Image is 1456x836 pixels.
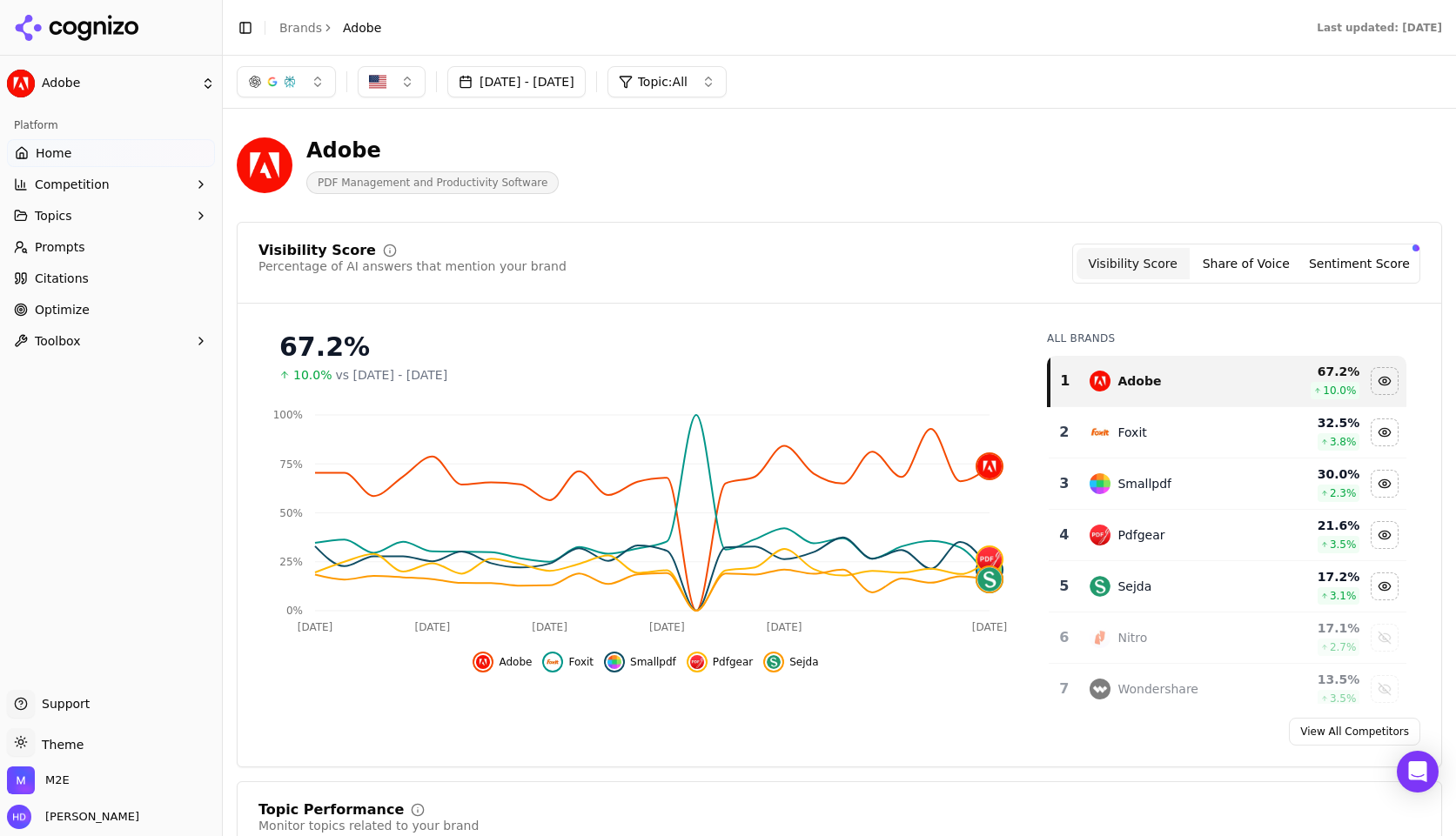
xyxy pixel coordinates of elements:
span: [PERSON_NAME] [38,809,139,825]
tr: 6nitroNitro17.1%2.7%Show nitro data [1049,612,1406,664]
button: Hide pdfgear data [1371,521,1399,549]
img: Adobe [237,137,292,193]
div: 6 [1056,627,1072,648]
div: 7 [1056,679,1072,699]
button: Hide pdfgear data [687,652,753,672]
tspan: [DATE] [532,621,567,633]
div: 21.6 % [1268,517,1359,534]
span: Smallpdf [630,655,676,669]
div: All Brands [1047,331,1406,345]
img: adobe [476,655,490,669]
div: 32.5 % [1268,414,1359,431]
span: Prompts [35,238,85,256]
button: Topics [7,202,215,230]
a: Optimize [7,296,215,324]
span: PDF Management and Productivity Software [306,171,559,194]
img: wondershare [1090,679,1110,699]
button: Hide smallpdf data [604,652,676,672]
button: Visibility Score [1077,248,1190,279]
tr: 3smallpdfSmallpdf30.0%2.3%Hide smallpdf data [1049,458,1406,510]
button: Open organization switcher [7,766,70,794]
span: 2.7 % [1330,640,1357,654]
img: foxit [1090,422,1110,443]
button: Hide adobe data [1371,367,1399,395]
span: Sejda [789,655,818,669]
span: Foxit [568,655,594,669]
div: Visibility Score [258,244,376,257]
button: Hide smallpdf data [1371,470,1399,498]
img: US [369,73,386,90]
tspan: [DATE] [649,621,685,633]
div: 17.2 % [1268,568,1359,585]
img: adobe [1090,371,1110,391]
span: Pdfgear [713,655,753,669]
div: 30.0 % [1268,465,1359,483]
div: 67.2% [279,331,1012,363]
span: Competition [35,176,110,193]
nav: breadcrumb [279,19,381,37]
button: Show nitro data [1371,624,1399,652]
span: Theme [35,738,84,752]
button: Open user button [7,805,139,829]
button: Hide foxit data [1371,418,1399,446]
span: Optimize [35,301,90,318]
button: Hide adobe data [473,652,532,672]
div: Platform [7,111,215,139]
span: 3.8 % [1330,435,1357,449]
div: 13.5 % [1268,671,1359,688]
img: sejda [977,567,1002,592]
a: View All Competitors [1289,718,1420,746]
div: Sejda [1117,578,1151,595]
tspan: [DATE] [298,621,333,633]
span: Toolbox [35,332,81,350]
div: Open Intercom Messenger [1397,751,1439,793]
img: pdfgear [1090,525,1110,545]
a: Citations [7,264,215,292]
span: 10.0 % [1323,384,1356,398]
button: Sentiment Score [1303,248,1416,279]
tr: 5sejdaSejda17.2%3.1%Hide sejda data [1049,561,1406,612]
div: 67.2 % [1268,363,1359,380]
button: Competition [7,171,215,198]
div: Adobe [306,137,559,164]
div: Adobe [1117,372,1161,390]
span: Citations [35,270,89,287]
button: [DATE] - [DATE] [447,66,586,97]
img: smallpdf [607,655,621,669]
span: Topics [35,207,72,224]
span: Support [35,695,90,712]
div: Percentage of AI answers that mention your brand [258,257,567,275]
div: 5 [1056,576,1072,597]
img: M2E [7,766,35,794]
button: Share of Voice [1190,248,1303,279]
span: 3.5 % [1330,692,1357,706]
button: Hide sejda data [763,652,818,672]
div: Wondershare [1117,680,1198,698]
tspan: 25% [279,556,303,568]
div: 1 [1057,371,1072,391]
div: Monitor topics related to your brand [258,817,479,834]
img: adobe [977,454,1002,478]
tr: 4pdfgearPdfgear21.6%3.5%Hide pdfgear data [1049,510,1406,561]
button: Hide foxit data [542,652,594,672]
div: Foxit [1117,424,1146,441]
div: 3 [1056,473,1072,494]
a: Home [7,139,215,167]
div: Pdfgear [1117,526,1164,544]
a: Prompts [7,233,215,261]
img: smallpdf [1090,473,1110,494]
span: Topic: All [638,73,688,90]
button: Toolbox [7,327,215,355]
span: M2E [45,772,70,788]
div: Nitro [1117,629,1147,646]
tspan: 75% [279,458,303,471]
img: sejda [1090,576,1110,597]
div: 17.1 % [1268,619,1359,637]
img: sejda [767,655,781,669]
span: 3.5 % [1330,538,1357,552]
span: Home [36,144,71,162]
tspan: 0% [286,605,303,617]
img: pdfgear [977,547,1002,572]
span: 2.3 % [1330,486,1357,500]
tr: 2foxitFoxit32.5%3.8%Hide foxit data [1049,407,1406,458]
